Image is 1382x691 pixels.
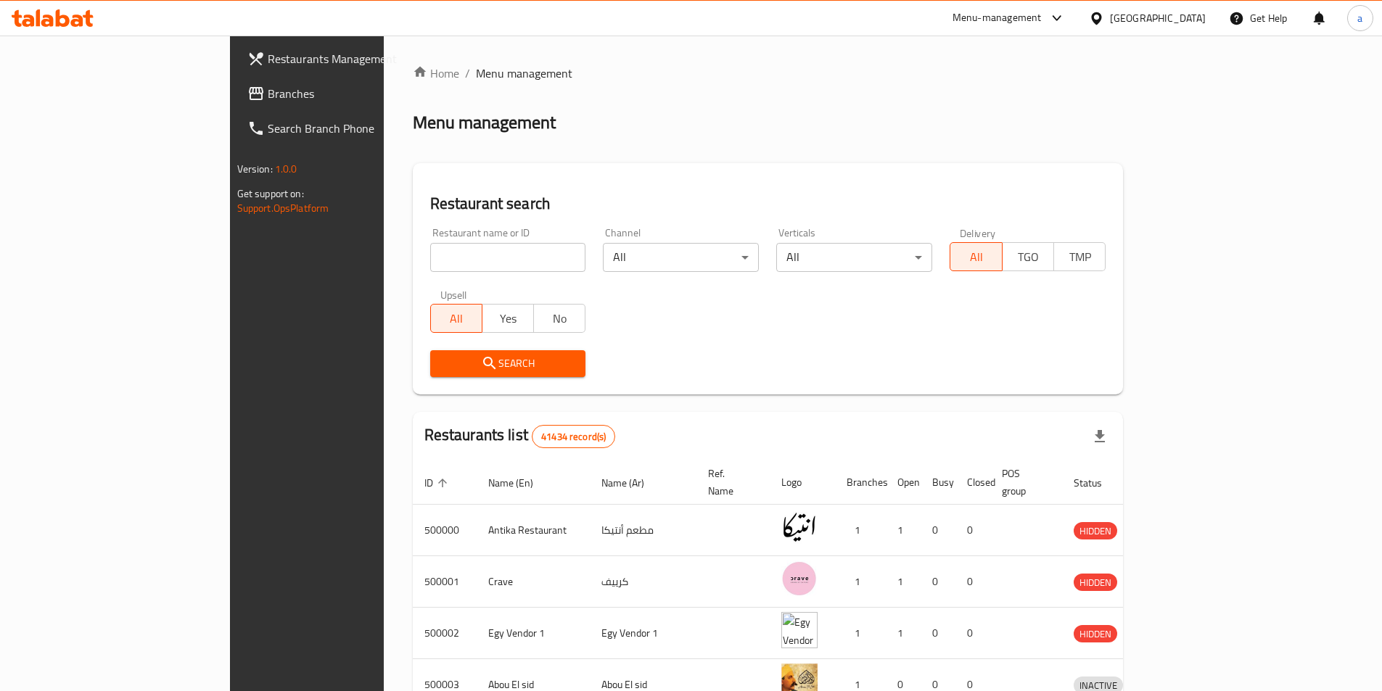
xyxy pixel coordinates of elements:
[413,65,1124,82] nav: breadcrumb
[236,41,461,76] a: Restaurants Management
[835,505,886,556] td: 1
[776,243,932,272] div: All
[237,160,273,178] span: Version:
[921,460,955,505] th: Busy
[1074,522,1117,539] div: HIDDEN
[477,556,590,608] td: Crave
[236,76,461,111] a: Branches
[476,65,572,82] span: Menu management
[708,465,752,500] span: Ref. Name
[1357,10,1362,26] span: a
[1002,465,1045,500] span: POS group
[835,608,886,659] td: 1
[540,308,580,329] span: No
[1002,242,1054,271] button: TGO
[955,460,990,505] th: Closed
[886,460,921,505] th: Open
[236,111,461,146] a: Search Branch Phone
[413,111,556,134] h2: Menu management
[955,505,990,556] td: 0
[237,199,329,218] a: Support.OpsPlatform
[781,509,818,545] img: Antika Restaurant
[1074,626,1117,642] span: HIDDEN
[956,247,996,268] span: All
[1074,474,1121,492] span: Status
[835,556,886,608] td: 1
[601,474,663,492] span: Name (Ar)
[477,608,590,659] td: Egy Vendor 1
[955,556,990,608] td: 0
[268,50,449,67] span: Restaurants Management
[430,350,586,377] button: Search
[603,243,759,272] div: All
[1082,419,1117,454] div: Export file
[488,474,552,492] span: Name (En)
[960,228,996,238] label: Delivery
[442,355,575,373] span: Search
[275,160,297,178] span: 1.0.0
[590,608,696,659] td: Egy Vendor 1
[1074,574,1117,591] span: HIDDEN
[532,430,614,444] span: 41434 record(s)
[1053,242,1106,271] button: TMP
[886,608,921,659] td: 1
[781,560,818,597] img: Crave
[886,505,921,556] td: 1
[955,608,990,659] td: 0
[268,85,449,102] span: Branches
[237,184,304,203] span: Get support on:
[590,556,696,608] td: كرييف
[1110,10,1206,26] div: [GEOGRAPHIC_DATA]
[886,556,921,608] td: 1
[437,308,477,329] span: All
[950,242,1002,271] button: All
[268,120,449,137] span: Search Branch Phone
[532,425,615,448] div: Total records count
[424,424,616,448] h2: Restaurants list
[430,243,586,272] input: Search for restaurant name or ID..
[465,65,470,82] li: /
[835,460,886,505] th: Branches
[921,556,955,608] td: 0
[590,505,696,556] td: مطعم أنتيكا
[770,460,835,505] th: Logo
[1060,247,1100,268] span: TMP
[488,308,528,329] span: Yes
[477,505,590,556] td: Antika Restaurant
[1074,523,1117,539] span: HIDDEN
[1074,574,1117,591] div: HIDDEN
[533,304,585,333] button: No
[953,9,1042,27] div: Menu-management
[440,289,467,299] label: Upsell
[482,304,534,333] button: Yes
[424,474,452,492] span: ID
[921,505,955,556] td: 0
[1008,247,1048,268] span: TGO
[781,612,818,648] img: Egy Vendor 1
[921,608,955,659] td: 0
[1074,625,1117,642] div: HIDDEN
[430,193,1106,215] h2: Restaurant search
[430,304,482,333] button: All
